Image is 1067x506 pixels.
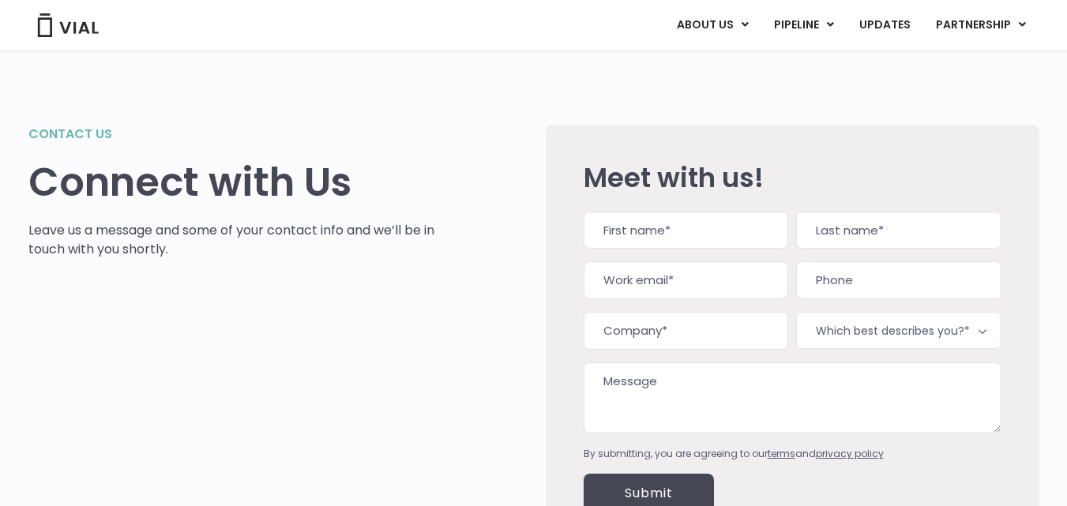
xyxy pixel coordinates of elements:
input: Work email* [584,261,788,299]
a: terms [768,447,795,460]
h2: Meet with us! [584,163,1001,193]
div: By submitting, you are agreeing to our and [584,447,1001,461]
a: UPDATES [847,12,922,39]
input: First name* [584,212,788,249]
img: Vial Logo [36,13,100,37]
a: PARTNERSHIPMenu Toggle [923,12,1039,39]
span: Which best describes you?* [796,312,1001,349]
p: Leave us a message and some of your contact info and we’ll be in touch with you shortly. [28,221,435,259]
h2: Contact us [28,125,435,144]
h1: Connect with Us [28,159,435,205]
input: Phone [796,261,1001,299]
a: privacy policy [816,447,884,460]
a: ABOUT USMenu Toggle [664,12,761,39]
a: PIPELINEMenu Toggle [761,12,846,39]
input: Last name* [796,212,1001,249]
input: Company* [584,312,788,350]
